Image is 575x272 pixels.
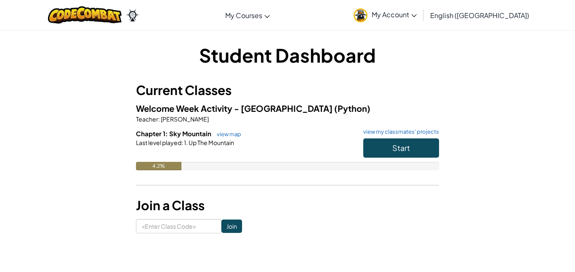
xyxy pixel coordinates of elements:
a: My Account [349,2,421,28]
input: Join [221,219,242,233]
span: : [158,115,160,123]
a: view map [213,131,241,137]
button: Start [363,138,439,158]
a: My Courses [221,4,274,26]
span: Up The Mountain [188,139,234,146]
h3: Current Classes [136,81,439,100]
img: avatar [354,8,367,22]
span: Teacher [136,115,158,123]
input: <Enter Class Code> [136,219,221,233]
span: Chapter 1: Sky Mountain [136,129,213,137]
span: Welcome Week Activity - [GEOGRAPHIC_DATA] [136,103,334,114]
span: My Courses [225,11,262,20]
span: (Python) [334,103,370,114]
span: My Account [372,10,417,19]
span: 1. [183,139,188,146]
div: 4.2% [136,162,181,170]
h3: Join a Class [136,196,439,215]
span: English ([GEOGRAPHIC_DATA]) [430,11,529,20]
h1: Student Dashboard [136,42,439,68]
span: [PERSON_NAME] [160,115,209,123]
span: Last level played [136,139,181,146]
span: Start [392,143,410,153]
img: Ozaria [126,9,139,21]
img: CodeCombat logo [48,6,122,24]
a: English ([GEOGRAPHIC_DATA]) [426,4,533,26]
span: : [181,139,183,146]
a: view my classmates' projects [359,129,439,135]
